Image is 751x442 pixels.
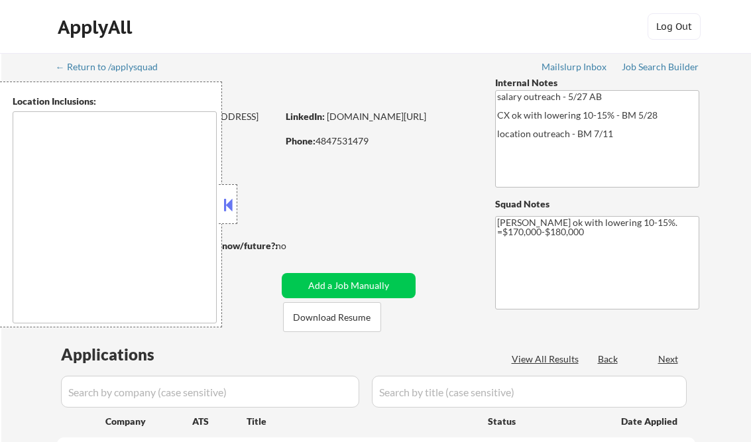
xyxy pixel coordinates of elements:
div: Applications [61,347,192,362]
div: Job Search Builder [622,62,699,72]
strong: Phone: [286,135,316,146]
div: 4847531479 [286,135,473,148]
a: Mailslurp Inbox [542,62,608,75]
strong: LinkedIn: [286,111,325,122]
div: Status [488,409,602,433]
a: ← Return to /applysquad [56,62,170,75]
button: Log Out [648,13,701,40]
button: Download Resume [283,302,381,332]
div: ← Return to /applysquad [56,62,170,72]
div: Title [247,415,475,428]
button: Add a Job Manually [282,273,416,298]
div: Squad Notes [495,197,699,211]
div: ATS [192,415,247,428]
div: Location Inclusions: [13,95,217,108]
div: Company [105,415,192,428]
div: Internal Notes [495,76,699,89]
div: ApplyAll [58,16,136,38]
div: View All Results [512,353,583,366]
div: Mailslurp Inbox [542,62,608,72]
div: no [276,239,314,252]
input: Search by company (case sensitive) [61,376,359,408]
div: Next [658,353,679,366]
div: Back [598,353,619,366]
div: Date Applied [621,415,679,428]
input: Search by title (case sensitive) [372,376,687,408]
a: [DOMAIN_NAME][URL] [327,111,426,122]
